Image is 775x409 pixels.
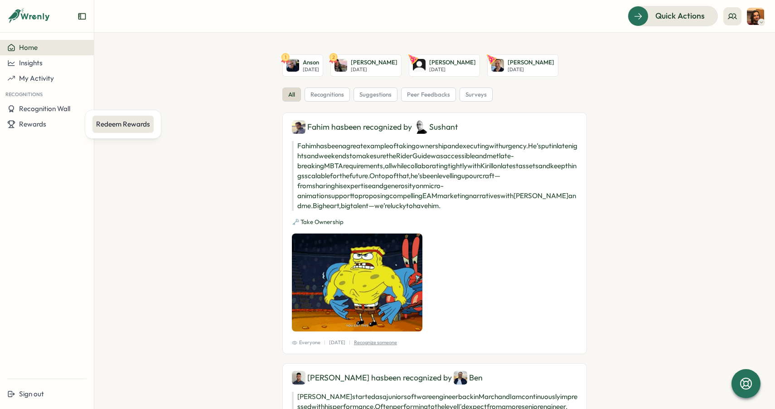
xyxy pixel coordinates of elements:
[292,120,305,134] img: Fahim Shahriar
[286,59,299,72] img: Anson
[334,59,347,72] img: Ryan O'Neill
[303,58,319,67] p: Anson
[628,6,718,26] button: Quick Actions
[292,339,320,346] span: Everyone
[19,43,38,52] span: Home
[491,59,504,72] img: Chris Waddell
[310,91,344,99] span: recognitions
[414,120,427,134] img: Sushant Sund
[409,54,480,77] a: Andrey Rodriguez[PERSON_NAME][DATE]
[487,54,558,77] a: Chris Waddell[PERSON_NAME][DATE]
[332,54,335,60] text: 2
[330,54,402,77] a: 2Ryan O'Neill[PERSON_NAME][DATE]
[282,54,323,77] a: 1AnsonAnson[DATE]
[747,8,764,25] img: Jason Miller
[96,119,150,129] div: Redeem Rewards
[429,58,476,67] p: [PERSON_NAME]
[351,67,397,73] p: [DATE]
[429,67,476,73] p: [DATE]
[288,91,295,99] span: all
[303,67,319,73] p: [DATE]
[19,390,44,398] span: Sign out
[414,120,458,134] div: Sushant
[508,67,554,73] p: [DATE]
[77,12,87,21] button: Expand sidebar
[285,54,286,60] text: 1
[19,120,46,128] span: Rewards
[292,371,305,385] img: Shiven Shukla
[508,58,554,67] p: [PERSON_NAME]
[292,141,577,211] p: Fahim has been a great example of taking ownership and executing with urgency. He’s put in late n...
[359,91,392,99] span: suggestions
[349,339,350,346] p: |
[292,218,577,226] p: 🗝️ Take Ownership
[292,234,422,331] img: Recognition Image
[655,10,705,22] span: Quick Actions
[92,116,154,133] a: Redeem Rewards
[19,104,70,113] span: Recognition Wall
[292,371,577,385] div: [PERSON_NAME] has been recognized by
[454,371,467,385] img: Ben Laval
[413,59,426,72] img: Andrey Rodriguez
[465,91,487,99] span: surveys
[324,339,325,346] p: |
[354,339,397,346] p: Recognize someone
[19,58,43,67] span: Insights
[329,339,345,346] p: [DATE]
[19,74,54,83] span: My Activity
[351,58,397,67] p: [PERSON_NAME]
[454,371,483,385] div: Ben
[292,120,577,134] div: Fahim has been recognized by
[407,91,450,99] span: peer feedbacks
